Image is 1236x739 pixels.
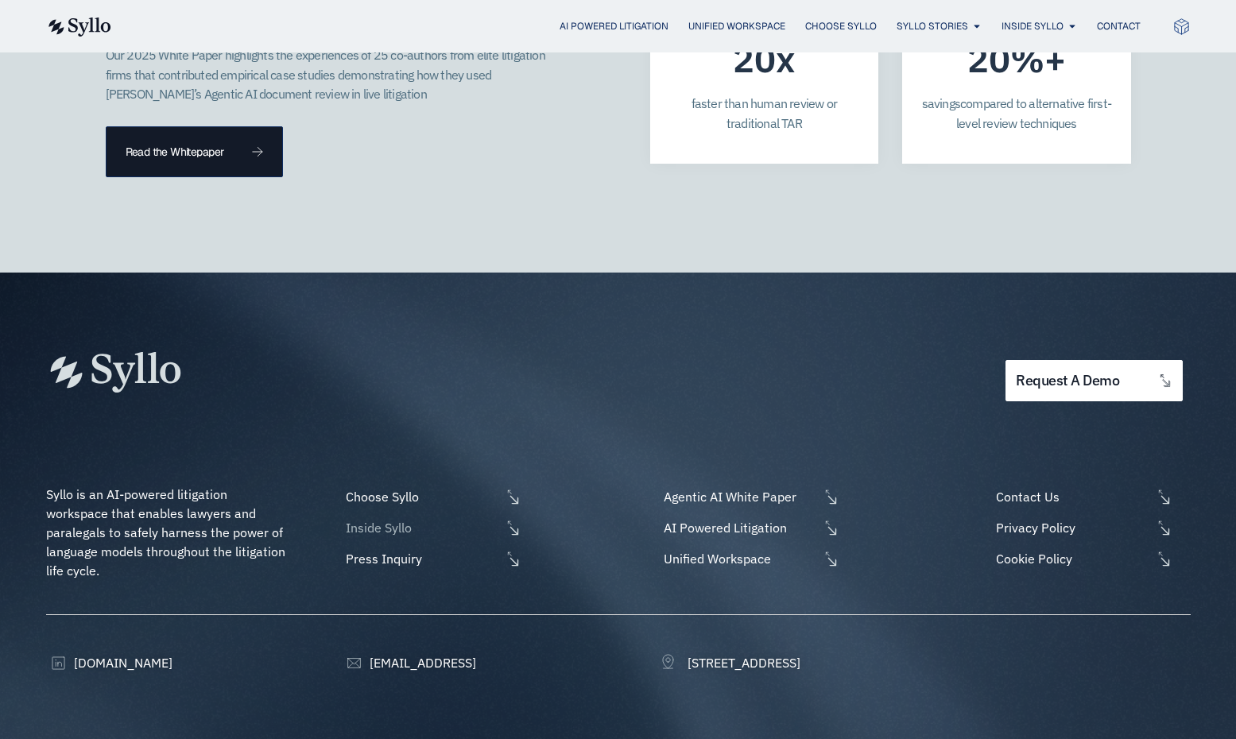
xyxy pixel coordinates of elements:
a: Choose Syllo [342,487,521,506]
span: %+ [1010,49,1066,68]
span: savings [922,95,960,111]
a: Press Inquiry [342,549,521,568]
a: [EMAIL_ADDRESS] [342,653,476,672]
a: Contact Us [992,487,1190,506]
a: Cookie Policy [992,549,1190,568]
span: Agentic AI White Paper [660,487,819,506]
a: Agentic AI White Paper [660,487,839,506]
span: Cookie Policy [992,549,1151,568]
div: Menu Toggle [143,19,1141,34]
a: Privacy Policy [992,518,1190,537]
span: AI Powered Litigation [660,518,819,537]
span: Unified Workspace [660,549,819,568]
span: [EMAIL_ADDRESS] [366,653,476,672]
a: request a demo [1005,360,1182,402]
span: request a demo [1016,373,1119,389]
a: Read the Whitepaper [106,126,284,177]
span: Read the Whitepaper [126,146,224,157]
span: [STREET_ADDRESS] [684,653,800,672]
a: Unified Workspace [688,19,785,33]
a: Contact [1097,19,1141,33]
span: Privacy Policy [992,518,1151,537]
span: Contact Us [992,487,1151,506]
span: 20 [733,49,776,68]
a: Unified Workspace [660,549,839,568]
a: [DOMAIN_NAME] [46,653,172,672]
a: AI Powered Litigation [660,518,839,537]
span: Syllo is an AI-powered litigation workspace that enables lawyers and paralegals to safely harness... [46,486,289,578]
a: Syllo Stories [897,19,968,33]
img: syllo [46,17,111,37]
span: faster than human review or traditional TAR [692,95,837,131]
a: Inside Syllo [342,518,521,537]
a: Choose Syllo [805,19,877,33]
nav: Menu [143,19,1141,34]
a: [STREET_ADDRESS] [660,653,800,672]
span: [DOMAIN_NAME] [70,653,172,672]
a: Inside Syllo [1002,19,1064,33]
a: AI Powered Litigation [560,19,668,33]
span: 20 [967,49,1010,68]
span: compared to alternative first-level review techniques [956,95,1111,131]
span: Inside Syllo [342,518,501,537]
span: Choose Syllo [342,487,501,506]
span: x [776,49,795,68]
span: Press Inquiry [342,549,501,568]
